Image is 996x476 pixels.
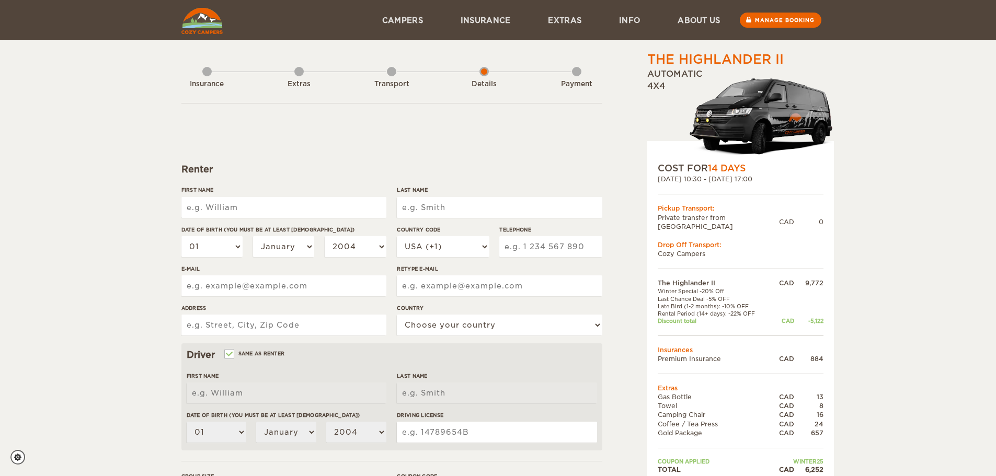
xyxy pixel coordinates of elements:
div: -5,122 [794,317,823,324]
td: Cozy Campers [658,249,823,258]
td: Camping Chair [658,410,772,419]
div: Payment [548,79,605,89]
div: CAD [771,420,794,428]
td: Coffee / Tea Press [658,420,772,428]
div: 8 [794,401,823,410]
div: [DATE] 10:30 - [DATE] 17:00 [658,175,823,183]
div: 6,252 [794,465,823,474]
input: e.g. 1 234 567 890 [499,236,602,257]
label: Telephone [499,226,602,234]
td: Private transfer from [GEOGRAPHIC_DATA] [658,213,779,231]
span: 14 Days [708,163,746,173]
input: e.g. Smith [397,382,597,403]
label: Date of birth (You must be at least [DEMOGRAPHIC_DATA]) [187,411,386,419]
input: e.g. William [181,197,386,218]
td: WINTER25 [771,458,823,465]
div: The Highlander II [647,51,784,68]
label: Address [181,304,386,312]
label: Retype E-mail [397,265,602,273]
div: COST FOR [658,162,823,175]
td: Coupon applied [658,458,772,465]
input: e.g. example@example.com [397,275,602,296]
label: Date of birth (You must be at least [DEMOGRAPHIC_DATA]) [181,226,386,234]
div: CAD [771,428,794,437]
label: First Name [181,186,386,194]
div: CAD [771,317,794,324]
label: Same as renter [225,349,285,358]
input: e.g. Smith [397,197,602,218]
td: Gold Package [658,428,772,437]
div: Renter [181,163,602,176]
td: The Highlander II [658,278,772,287]
label: Country Code [397,226,489,234]
input: Same as renter [225,352,232,358]
div: CAD [771,278,794,287]
a: Cookie settings [10,450,32,465]
label: First Name [187,372,386,380]
input: e.g. example@example.com [181,275,386,296]
td: Towel [658,401,772,410]
img: Cozy Campers [181,8,223,34]
div: CAD [771,392,794,401]
div: 16 [794,410,823,419]
div: Insurance [178,79,236,89]
div: Details [455,79,513,89]
div: 13 [794,392,823,401]
label: Last Name [397,186,602,194]
label: Country [397,304,602,312]
input: e.g. 14789654B [397,422,597,443]
a: Manage booking [740,13,821,28]
label: Last Name [397,372,597,380]
div: Drop Off Transport: [658,240,823,249]
td: TOTAL [658,465,772,474]
td: Premium Insurance [658,354,772,363]
div: CAD [771,410,794,419]
div: CAD [771,401,794,410]
div: Pickup Transport: [658,204,823,213]
div: CAD [771,354,794,363]
input: e.g. William [187,382,386,403]
label: E-mail [181,265,386,273]
div: 884 [794,354,823,363]
div: Driver [187,349,597,361]
div: 24 [794,420,823,428]
td: Insurances [658,345,823,354]
td: Extras [658,384,823,392]
td: Gas Bottle [658,392,772,401]
td: Late Bird (1-2 months): -10% OFF [658,303,772,310]
td: Discount total [658,317,772,324]
div: 657 [794,428,823,437]
div: Extras [270,79,328,89]
img: stor-langur-223.png [689,72,834,162]
label: Driving License [397,411,597,419]
div: Transport [363,79,420,89]
div: CAD [779,217,794,226]
div: 0 [794,217,823,226]
div: 9,772 [794,278,823,287]
div: CAD [771,465,794,474]
input: e.g. Street, City, Zip Code [181,315,386,335]
div: Automatic 4x4 [647,68,834,162]
td: Last Chance Deal -5% OFF [658,295,772,303]
td: Winter Special -20% Off [658,287,772,295]
td: Rental Period (14+ days): -22% OFF [658,310,772,317]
